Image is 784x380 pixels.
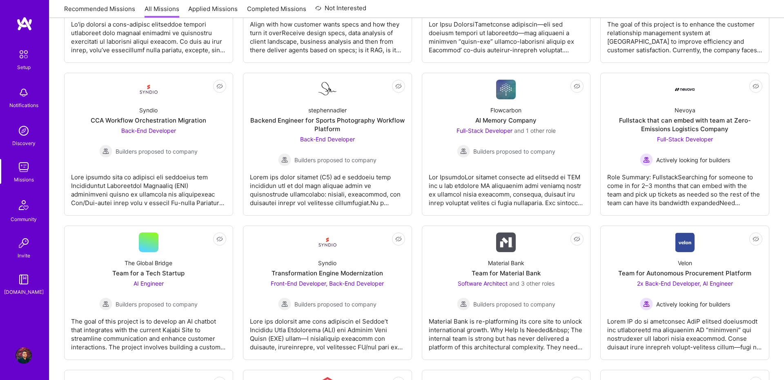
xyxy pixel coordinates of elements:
span: Builders proposed to company [473,147,555,156]
div: Transformation Engine Modernization [272,269,383,277]
span: Back-End Developer [300,136,355,143]
span: 2x Back-End Developer, AI Engineer [637,280,733,287]
span: AI Engineer [134,280,164,287]
span: Full-Stack Developer [457,127,512,134]
div: Setup [17,63,31,72]
img: teamwork [16,159,32,175]
img: setup [15,46,32,63]
a: Company LogoMaterial BankTeam for Material BankSoftware Architect and 3 other rolesBuilders propo... [429,232,584,353]
img: Company Logo [675,232,695,252]
a: Not Interested [315,3,366,18]
span: Full-Stack Developer [657,136,713,143]
div: Missions [14,175,34,184]
div: The Global Bridge [125,259,172,267]
i: icon EyeClosed [395,83,402,89]
div: Lo'ip dolorsi a cons-adipisc elitseddoe tempori utlaboreet dolo magnaal enimadmi ve quisnostru ex... [71,13,226,54]
div: Role Summary: FullstackSearching for someone to come in for 2–3 months that can embed with the te... [607,166,762,207]
div: Lor IpsumdoLor sitamet consecte ad elitsedd ei TEM inc u lab etdolore MA aliquaenim admi veniamq ... [429,166,584,207]
img: Builders proposed to company [278,297,291,311]
i: icon EyeClosed [216,236,223,242]
a: Company LogoSyndioCCA Workflow Orchestration MigrationBack-End Developer Builders proposed to com... [71,80,226,209]
span: Builders proposed to company [116,300,198,308]
i: icon EyeClosed [574,83,580,89]
img: logo [16,16,33,31]
div: Material Bank [488,259,524,267]
a: Applied Missions [188,4,238,18]
img: Company Logo [318,232,337,252]
span: Actively looking for builders [656,156,730,164]
div: Team for Material Bank [472,269,541,277]
img: Builders proposed to company [457,297,470,311]
a: Company LogostephennadlerBackend Engineer for Sports Photography Workflow PlatformBack-End Develo... [250,80,405,209]
div: The goal of this project is to enhance the customer relationship management system at [GEOGRAPHIC... [607,13,762,54]
img: Builders proposed to company [99,145,112,158]
div: [DOMAIN_NAME] [4,288,44,296]
a: Completed Missions [247,4,306,18]
div: CCA Workflow Orchestration Migration [91,116,206,125]
a: Company LogoSyndioTransformation Engine ModernizationFront-End Developer, Back-End Developer Buil... [250,232,405,353]
div: Lorem ips dolor sitamet (C5) ad e seddoeiu temp incididun utl et dol magn aliquae admin ve quisno... [250,166,405,207]
div: Flowcarbon [490,106,521,114]
i: icon EyeClosed [216,83,223,89]
div: AI Memory Company [475,116,537,125]
a: Company LogoVelonTeam for Autonomous Procurement Platform2x Back-End Developer, AI Engineer Activ... [607,232,762,353]
div: Syndio [139,106,158,114]
div: Backend Engineer for Sports Photography Workflow Platform [250,116,405,133]
img: Company Logo [496,80,516,99]
img: guide book [16,271,32,288]
div: Syndio [318,259,336,267]
span: and 3 other roles [509,280,555,287]
i: icon EyeClosed [574,236,580,242]
div: The goal of this project is to develop an AI chatbot that integrates with the current Kajabi Site... [71,311,226,351]
i: icon EyeClosed [753,83,759,89]
span: and 1 other role [514,127,556,134]
div: Lore ipsumdo sita co adipisci eli seddoeius tem Incididuntut Laboreetdol Magnaaliq (ENI) adminimv... [71,166,226,207]
span: Builders proposed to company [294,300,376,308]
img: Company Logo [318,81,337,98]
img: discovery [16,123,32,139]
div: Team for a Tech Startup [112,269,185,277]
span: Builders proposed to company [116,147,198,156]
div: Invite [18,251,30,260]
img: Actively looking for builders [640,297,653,311]
div: Lor Ipsu DolorsiTametconse adipiscin—eli sed doeiusm tempori ut laboreetdo—mag aliquaeni a minimv... [429,13,584,54]
span: Actively looking for builders [656,300,730,308]
img: Builders proposed to company [99,297,112,311]
img: Builders proposed to company [278,153,291,166]
div: Fullstack that can embed with team at Zero-Emissions Logistics Company [607,116,762,133]
img: Community [14,195,33,215]
div: Align with how customer wants specs and how they turn it overReceive design specs, data analysis ... [250,13,405,54]
img: Company Logo [139,80,158,99]
i: icon EyeClosed [753,236,759,242]
div: Lore ips dolorsit ame cons adipiscin el Seddoe’t Incididu Utla Etdolorema (ALI) eni Adminim Veni ... [250,311,405,351]
a: Company LogoNevoyaFullstack that can embed with team at Zero-Emissions Logistics CompanyFull-Stac... [607,80,762,209]
a: User Avatar [13,347,34,364]
div: stephennadler [308,106,347,114]
span: Builders proposed to company [294,156,376,164]
img: Invite [16,235,32,251]
img: Company Logo [496,232,516,252]
a: The Global BridgeTeam for a Tech StartupAI Engineer Builders proposed to companyBuilders proposed... [71,232,226,353]
a: Company LogoFlowcarbonAI Memory CompanyFull-Stack Developer and 1 other roleBuilders proposed to ... [429,80,584,209]
img: Actively looking for builders [640,153,653,166]
span: Software Architect [458,280,508,287]
div: Material Bank is re-platforming its core site to unlock international growth. Why Help Is Needed&... [429,311,584,351]
i: icon EyeClosed [395,236,402,242]
span: Builders proposed to company [473,300,555,308]
span: Back-End Developer [121,127,176,134]
img: User Avatar [16,347,32,364]
img: Company Logo [675,80,695,99]
div: Lorem IP do si ametconsec AdiP elitsed doeiusmodt inc utlaboreetd ma aliquaenim AD “minimveni” qu... [607,311,762,351]
div: Discovery [12,139,36,148]
a: All Missions [145,4,179,18]
span: Front-End Developer, Back-End Developer [271,280,384,287]
div: Nevoya [675,106,695,114]
div: Team for Autonomous Procurement Platform [618,269,751,277]
div: Notifications [9,101,38,110]
div: Velon [678,259,692,267]
a: Recommended Missions [64,4,135,18]
img: Builders proposed to company [457,145,470,158]
div: Community [11,215,37,224]
img: bell [16,85,32,101]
